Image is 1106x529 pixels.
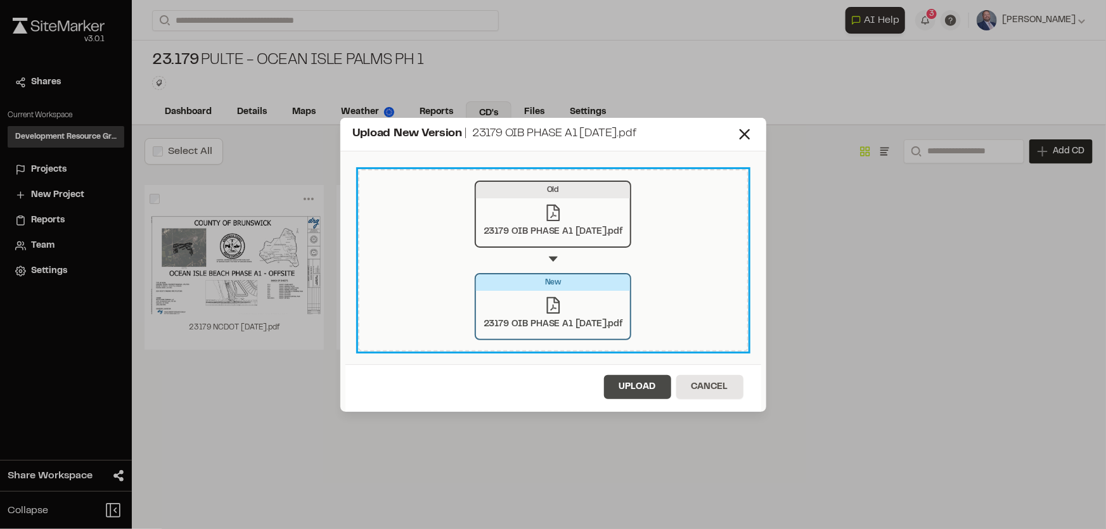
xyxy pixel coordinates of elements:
span: | [465,129,466,139]
div: New [476,274,630,291]
span: 23179 OIB PHASE A1 [DATE].pdf [472,129,636,139]
div: 23179 OIB PHASE A1 [DATE].pdf [484,317,622,331]
div: Upload New Version [353,125,736,143]
button: Upload [604,375,671,399]
div: Old [476,182,630,198]
div: Old23179 OIB PHASE A1 [DATE].pdfNew23179 OIB PHASE A1 [DATE].pdf [358,169,749,352]
button: Cancel [676,375,743,399]
div: 23179 OIB PHASE A1 [DATE].pdf [484,225,622,239]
